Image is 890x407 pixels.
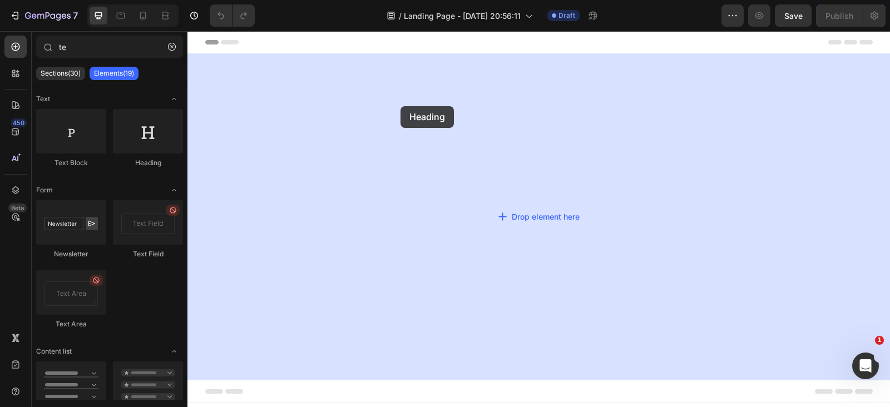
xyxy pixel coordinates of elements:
[4,4,83,27] button: 7
[36,94,50,104] span: Text
[165,90,183,108] span: Toggle open
[210,4,255,27] div: Undo/Redo
[36,346,72,356] span: Content list
[324,180,392,191] div: Drop element here
[36,249,106,259] div: Newsletter
[11,118,27,127] div: 450
[41,69,81,78] p: Sections(30)
[399,10,402,22] span: /
[187,31,890,407] iframe: Design area
[94,69,134,78] p: Elements(19)
[113,158,183,168] div: Heading
[165,181,183,199] span: Toggle open
[36,36,183,58] input: Search Sections & Elements
[775,4,812,27] button: Save
[36,319,106,329] div: Text Area
[816,4,863,27] button: Publish
[36,158,106,168] div: Text Block
[852,353,879,379] iframe: Intercom live chat
[36,185,53,195] span: Form
[875,336,884,345] span: 1
[113,249,183,259] div: Text Field
[404,10,521,22] span: Landing Page - [DATE] 20:56:11
[825,10,853,22] div: Publish
[165,343,183,360] span: Toggle open
[8,203,27,212] div: Beta
[73,9,78,22] p: 7
[558,11,575,21] span: Draft
[784,11,803,21] span: Save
